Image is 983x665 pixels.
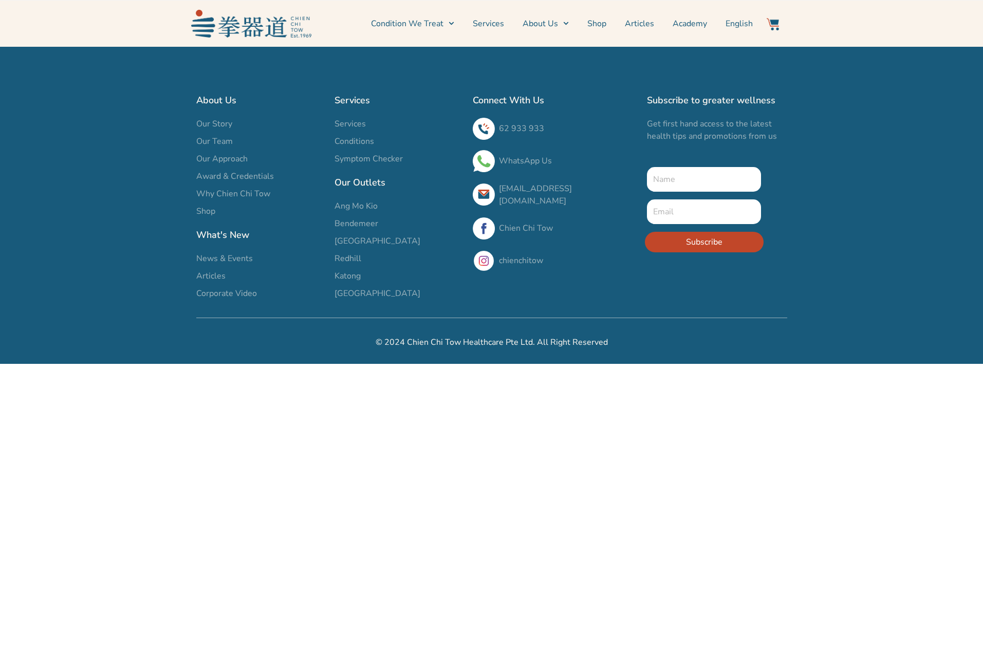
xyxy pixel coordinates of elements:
[625,11,654,36] a: Articles
[335,153,462,165] a: Symptom Checker
[196,188,324,200] a: Why Chien Chi Tow
[335,252,361,265] span: Redhill
[196,205,215,217] span: Shop
[499,155,552,167] a: WhatsApp Us
[335,118,366,130] span: Services
[196,188,270,200] span: Why Chien Chi Tow
[196,93,324,107] h2: About Us
[499,255,543,266] a: chienchitow
[196,270,324,282] a: Articles
[499,183,572,207] a: [EMAIL_ADDRESS][DOMAIN_NAME]
[473,11,504,36] a: Services
[647,167,762,192] input: Name
[647,93,787,107] h2: Subscribe to greater wellness
[335,135,462,147] a: Conditions
[335,217,462,230] a: Bendemeer
[317,11,753,36] nav: Menu
[196,270,226,282] span: Articles
[499,223,553,234] a: Chien Chi Tow
[335,287,420,300] span: [GEOGRAPHIC_DATA]
[196,135,233,147] span: Our Team
[335,235,462,247] a: [GEOGRAPHIC_DATA]
[726,17,753,30] span: English
[673,11,707,36] a: Academy
[196,252,324,265] a: News & Events
[335,118,462,130] a: Services
[196,252,253,265] span: News & Events
[196,118,324,130] a: Our Story
[523,11,569,36] a: About Us
[335,235,420,247] span: [GEOGRAPHIC_DATA]
[647,167,762,260] form: New Form
[196,336,787,348] h2: © 2024 Chien Chi Tow Healthcare Pte Ltd. All Right Reserved
[647,199,762,224] input: Email
[473,93,637,107] h2: Connect With Us
[335,153,403,165] span: Symptom Checker
[335,175,462,190] h2: Our Outlets
[335,287,462,300] a: [GEOGRAPHIC_DATA]
[499,123,544,134] a: 62 933 933
[196,170,274,182] span: Award & Credentials
[335,270,361,282] span: Katong
[335,135,374,147] span: Conditions
[196,153,248,165] span: Our Approach
[686,236,722,248] span: Subscribe
[335,93,462,107] h2: Services
[335,200,462,212] a: Ang Mo Kio
[767,18,779,30] img: Website Icon-03
[196,228,324,242] h2: What's New
[335,252,462,265] a: Redhill
[196,287,257,300] span: Corporate Video
[196,153,324,165] a: Our Approach
[726,11,753,36] a: English
[196,287,324,300] a: Corporate Video
[335,200,378,212] span: Ang Mo Kio
[335,270,462,282] a: Katong
[587,11,606,36] a: Shop
[196,205,324,217] a: Shop
[196,118,232,130] span: Our Story
[371,11,454,36] a: Condition We Treat
[335,217,378,230] span: Bendemeer
[647,118,787,142] p: Get first hand access to the latest health tips and promotions from us
[196,135,324,147] a: Our Team
[196,170,324,182] a: Award & Credentials
[645,232,764,252] button: Subscribe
